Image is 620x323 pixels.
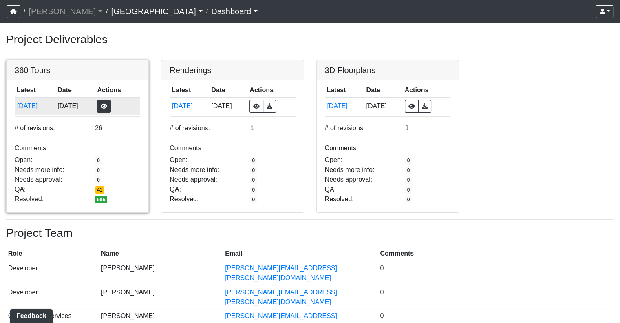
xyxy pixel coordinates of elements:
[6,307,54,323] iframe: Ybug feedback widget
[6,285,99,309] td: Developer
[325,98,364,115] td: wY9WFftzMbLk77coKQPAQG
[103,3,111,20] span: /
[99,261,223,285] td: [PERSON_NAME]
[225,289,337,305] a: [PERSON_NAME][EMAIL_ADDRESS][PERSON_NAME][DOMAIN_NAME]
[15,98,55,115] td: dq3TFYPmQWKqyghEd7aYyE
[378,285,614,309] td: 0
[172,101,207,111] button: [DATE]
[170,98,209,115] td: etrfaHZ9L87rAQWQHhQgrU
[29,3,103,20] a: [PERSON_NAME]
[6,226,614,240] h3: Project Team
[6,247,99,261] th: Role
[111,3,203,20] a: [GEOGRAPHIC_DATA]
[203,3,211,20] span: /
[99,247,223,261] th: Name
[223,247,378,261] th: Email
[17,101,54,111] button: [DATE]
[211,3,258,20] a: Dashboard
[225,265,337,281] a: [PERSON_NAME][EMAIL_ADDRESS][PERSON_NAME][DOMAIN_NAME]
[6,261,99,285] td: Developer
[327,101,362,111] button: [DATE]
[378,247,614,261] th: Comments
[20,3,29,20] span: /
[99,285,223,309] td: [PERSON_NAME]
[378,261,614,285] td: 0
[6,33,614,47] h3: Project Deliverables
